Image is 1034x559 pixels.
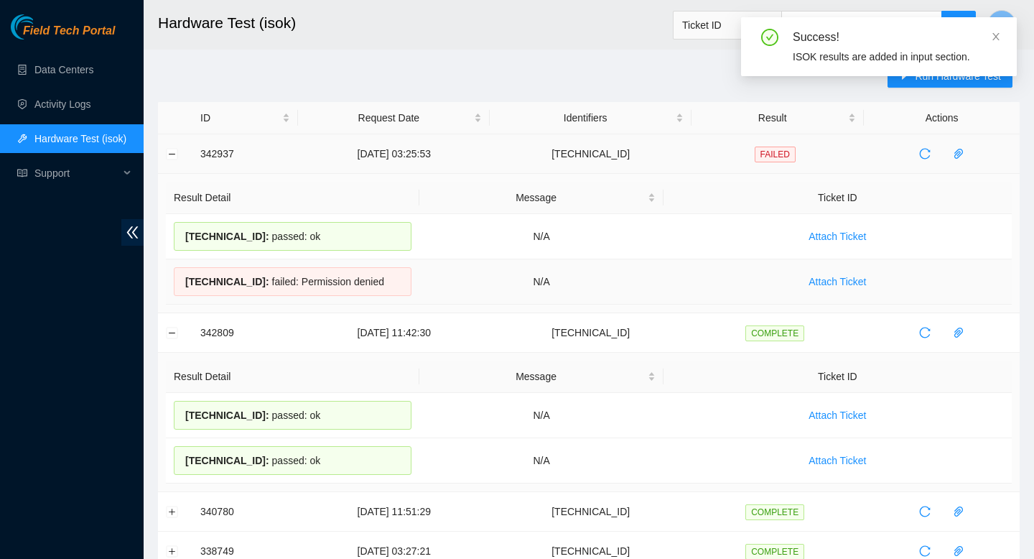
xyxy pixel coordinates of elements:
[864,102,1020,134] th: Actions
[17,168,27,178] span: read
[682,14,773,36] span: Ticket ID
[797,225,877,248] button: Attach Ticket
[941,11,976,40] button: search
[914,327,936,338] span: reload
[781,11,942,40] input: Enter text here...
[34,64,93,75] a: Data Centers
[793,29,1000,46] div: Success!
[34,133,126,144] a: Hardware Test (isok)
[419,438,663,484] td: N/A
[914,506,936,517] span: reload
[167,148,178,160] button: Collapse row
[11,14,73,40] img: Akamai Technologies
[192,492,298,532] td: 340780
[745,325,804,341] span: COMPLETE
[913,142,936,165] button: reload
[419,214,663,259] td: N/A
[192,313,298,353] td: 342809
[166,182,419,214] th: Result Detail
[797,404,877,427] button: Attach Ticket
[947,500,970,523] button: paper-clip
[419,259,663,305] td: N/A
[809,274,866,290] span: Attach Ticket
[913,321,936,344] button: reload
[793,49,1000,65] div: ISOK results are added in input section.
[987,10,1016,39] button: J
[809,407,866,423] span: Attach Ticket
[948,545,969,557] span: paper-clip
[121,219,144,246] span: double-left
[185,276,269,287] span: [TECHNICAL_ID] :
[490,134,691,174] td: [TECHNICAL_ID]
[797,270,877,293] button: Attach Ticket
[298,134,490,174] td: [DATE] 03:25:53
[167,545,178,557] button: Expand row
[914,545,936,557] span: reload
[23,24,115,38] span: Field Tech Portal
[34,159,119,188] span: Support
[797,449,877,472] button: Attach Ticket
[419,393,663,438] td: N/A
[185,455,269,466] span: [TECHNICAL_ID] :
[809,228,866,244] span: Attach Ticket
[185,231,269,242] span: [TECHNICAL_ID] :
[490,313,691,353] td: [TECHNICAL_ID]
[913,500,936,523] button: reload
[167,327,178,338] button: Collapse row
[298,313,490,353] td: [DATE] 11:42:30
[948,148,969,160] span: paper-clip
[948,327,969,338] span: paper-clip
[174,222,411,251] div: passed: ok
[11,26,115,45] a: Akamai TechnologiesField Tech Portal
[663,182,1012,214] th: Ticket ID
[914,148,936,160] span: reload
[745,504,804,520] span: COMPLETE
[663,361,1012,393] th: Ticket ID
[999,16,1005,34] span: J
[174,401,411,430] div: passed: ok
[809,453,866,468] span: Attach Ticket
[755,147,796,162] span: FAILED
[947,321,970,344] button: paper-clip
[185,410,269,421] span: [TECHNICAL_ID] :
[991,32,1001,42] span: close
[174,446,411,475] div: passed: ok
[761,29,778,46] span: check-circle
[174,267,411,296] div: failed: Permission denied
[34,98,91,110] a: Activity Logs
[947,142,970,165] button: paper-clip
[166,361,419,393] th: Result Detail
[192,134,298,174] td: 342937
[298,492,490,532] td: [DATE] 11:51:29
[167,506,178,517] button: Expand row
[948,506,969,517] span: paper-clip
[490,492,691,532] td: [TECHNICAL_ID]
